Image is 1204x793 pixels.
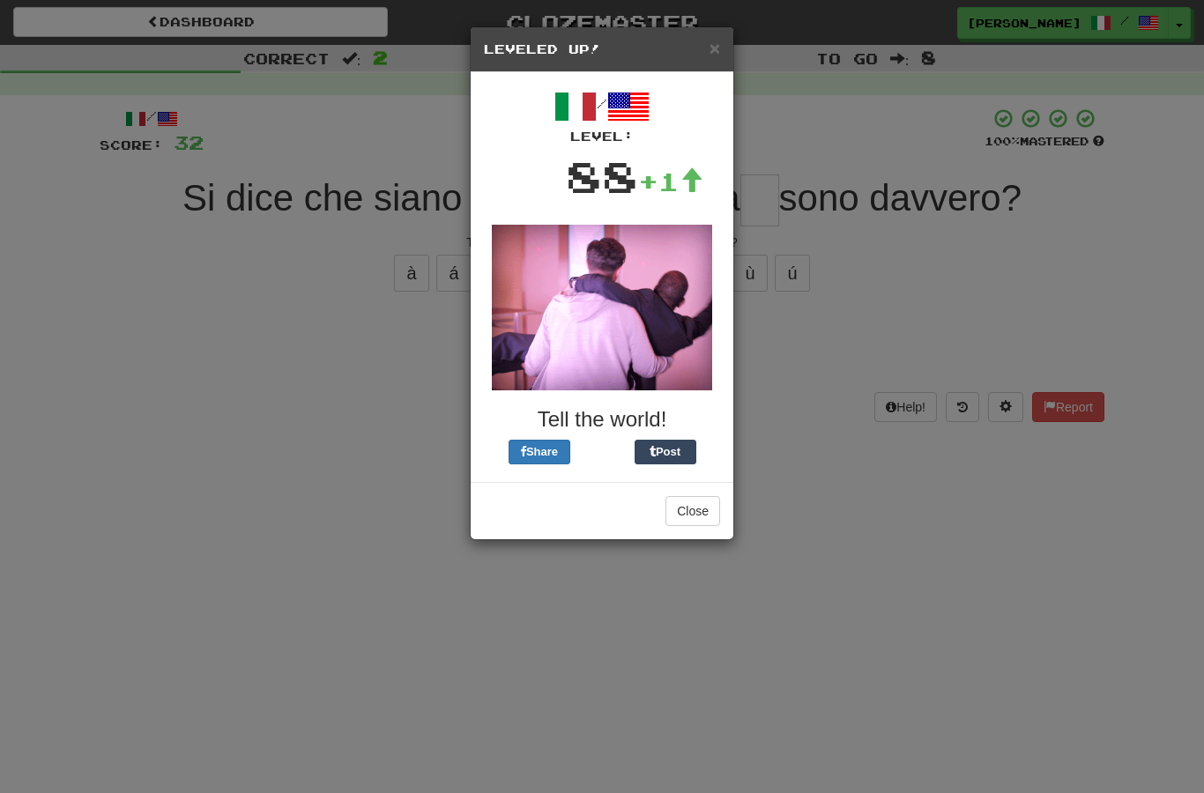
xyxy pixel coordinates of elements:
h5: Leveled Up! [484,41,720,58]
h3: Tell the world! [484,408,720,431]
div: / [484,85,720,145]
button: Close [665,496,720,526]
button: Close [710,39,720,57]
span: × [710,38,720,58]
button: Share [509,440,570,464]
div: +1 [638,164,703,199]
button: Post [635,440,696,464]
div: Level: [484,128,720,145]
iframe: X Post Button [570,440,635,464]
img: spinning-7b6715965d7e0220b69722fa66aa21efa1181b58e7b7375ebe2c5b603073e17d.gif [492,225,712,390]
div: 88 [566,145,638,207]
